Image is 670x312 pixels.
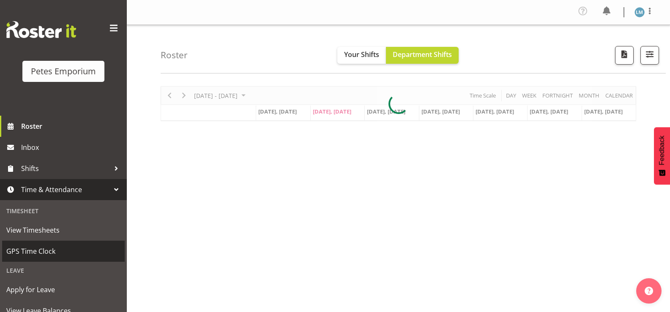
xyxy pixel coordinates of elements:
button: Your Shifts [337,47,386,64]
div: Petes Emporium [31,65,96,78]
span: Feedback [658,136,666,165]
span: Apply for Leave [6,283,120,296]
button: Feedback - Show survey [654,127,670,184]
img: Rosterit website logo [6,21,76,38]
span: Time & Attendance [21,183,110,196]
span: Roster [21,120,123,133]
a: View Timesheets [2,220,125,241]
span: Department Shifts [393,50,452,59]
span: Your Shifts [344,50,379,59]
button: Download a PDF of the roster according to the set date range. [615,46,634,65]
span: GPS Time Clock [6,245,120,258]
a: Apply for Leave [2,279,125,300]
span: Shifts [21,162,110,175]
span: View Timesheets [6,224,120,236]
img: lianne-morete5410.jpg [634,7,645,17]
div: Leave [2,262,125,279]
span: Inbox [21,141,123,154]
button: Filter Shifts [640,46,659,65]
a: GPS Time Clock [2,241,125,262]
img: help-xxl-2.png [645,287,653,295]
div: Timesheet [2,202,125,220]
button: Department Shifts [386,47,459,64]
h4: Roster [161,50,188,60]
